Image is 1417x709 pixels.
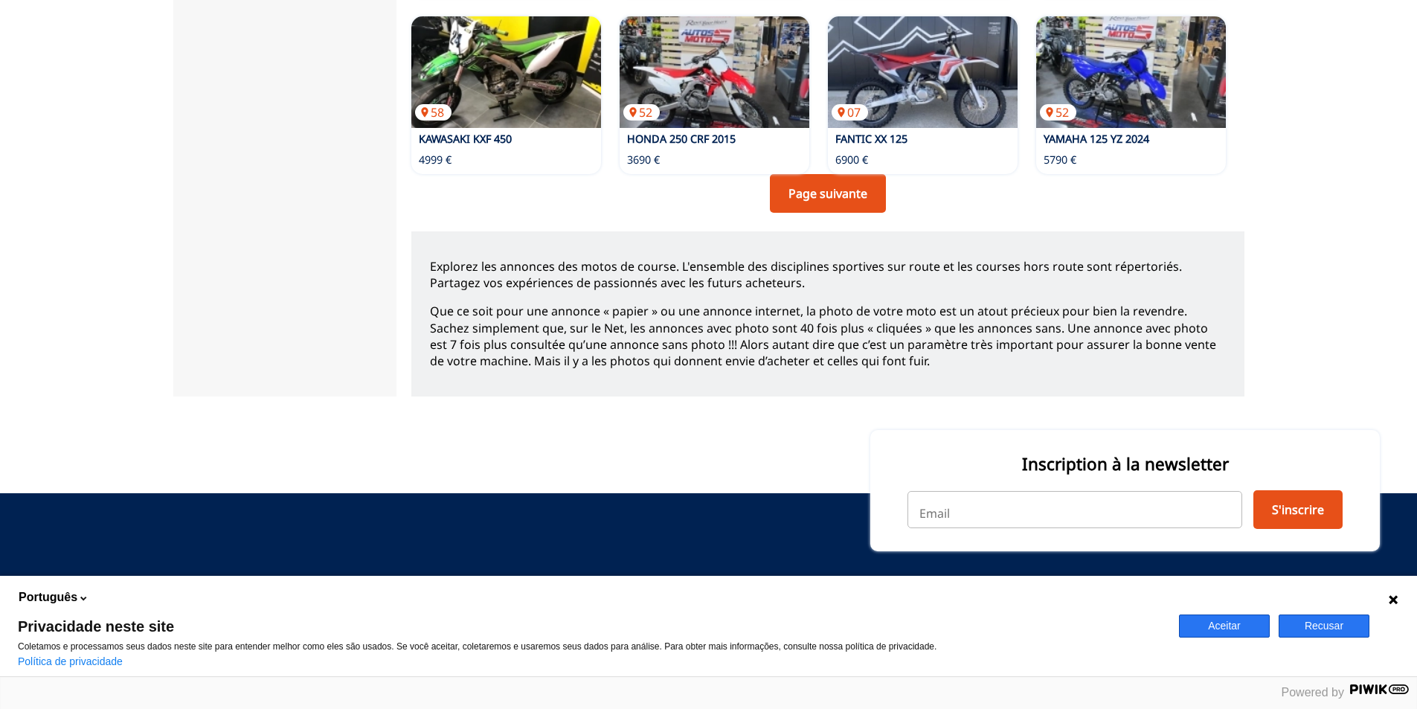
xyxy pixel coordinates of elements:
p: 5790 € [1044,153,1076,167]
p: Coletamos e processamos seus dados neste site para entender melhor como eles são usados. Se você ... [18,641,1161,652]
button: S'inscrire [1253,490,1343,529]
p: 52 [1040,104,1076,121]
p: 6900 € [835,153,868,167]
p: 58 [415,104,452,121]
img: KAWASAKI KXF 450 [411,16,601,128]
a: Política de privacidade [18,655,123,667]
a: FANTIC XX 125 [835,132,907,146]
p: Inscription à la newsletter [907,452,1343,475]
img: YAMAHA 125 YZ 2024 [1036,16,1226,128]
a: YAMAHA 125 YZ 202452 [1036,16,1226,128]
a: KAWASAKI KXF 450 [419,132,512,146]
p: Que ce soit pour une annonce « papier » ou une annonce internet, la photo de votre moto est un at... [430,303,1226,370]
span: Português [19,589,77,606]
a: YAMAHA 125 YZ 2024 [1044,132,1149,146]
img: HONDA 250 CRF 2015 [620,16,809,128]
a: HONDA 250 CRF 2015 [627,132,736,146]
a: Page suivante [770,174,886,213]
a: FANTIC XX 12507 [828,16,1018,128]
a: HONDA 250 CRF 201552 [620,16,809,128]
p: 07 [832,104,868,121]
span: Privacidade neste site [18,619,1161,634]
p: 52 [623,104,660,121]
img: FANTIC XX 125 [828,16,1018,128]
p: 4999 € [419,153,452,167]
span: Powered by [1282,686,1345,699]
input: Email [907,491,1242,528]
button: Aceitar [1179,615,1270,638]
p: Explorez les annonces des motos de course. L'ensemble des disciplines sportives sur route et les ... [430,258,1226,292]
button: Recusar [1279,615,1369,638]
a: KAWASAKI KXF 45058 [411,16,601,128]
p: 3690 € [627,153,660,167]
